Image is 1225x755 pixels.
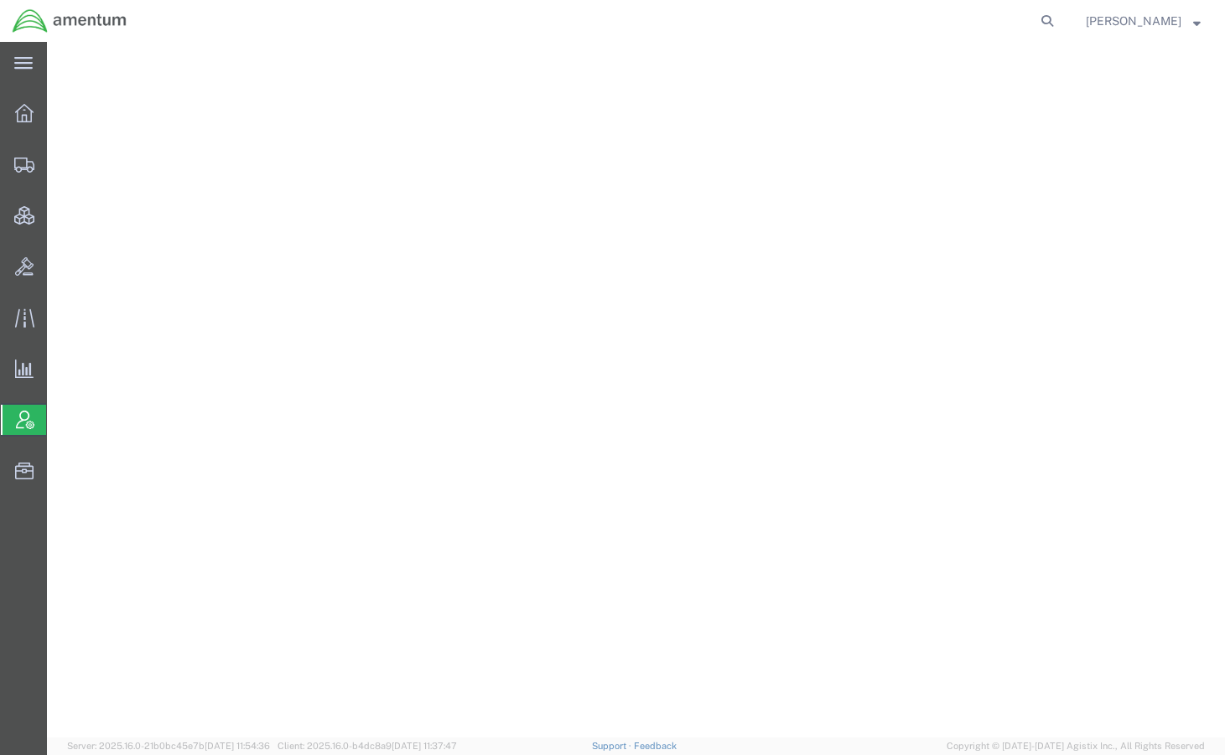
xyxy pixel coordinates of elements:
[1086,12,1181,30] span: Jason Champagne
[205,741,270,751] span: [DATE] 11:54:36
[392,741,457,751] span: [DATE] 11:37:47
[12,8,127,34] img: logo
[278,741,457,751] span: Client: 2025.16.0-b4dc8a9
[47,42,1225,737] iframe: FS Legacy Container
[592,741,634,751] a: Support
[1085,11,1202,31] button: [PERSON_NAME]
[67,741,270,751] span: Server: 2025.16.0-21b0bc45e7b
[634,741,677,751] a: Feedback
[947,739,1205,753] span: Copyright © [DATE]-[DATE] Agistix Inc., All Rights Reserved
